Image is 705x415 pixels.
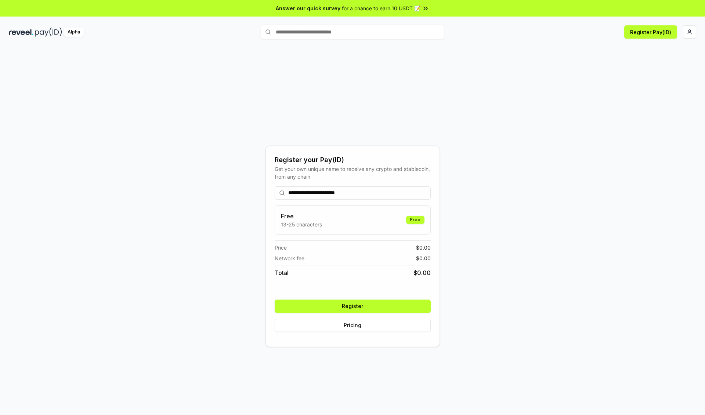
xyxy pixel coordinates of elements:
[275,165,431,180] div: Get your own unique name to receive any crypto and stablecoin, from any chain
[624,25,677,39] button: Register Pay(ID)
[416,254,431,262] span: $ 0.00
[406,216,424,224] div: Free
[281,221,322,228] p: 13-25 characters
[275,244,287,251] span: Price
[281,212,322,221] h3: Free
[276,4,340,12] span: Answer our quick survey
[9,28,33,37] img: reveel_dark
[275,319,431,332] button: Pricing
[35,28,62,37] img: pay_id
[275,300,431,313] button: Register
[275,155,431,165] div: Register your Pay(ID)
[275,268,289,277] span: Total
[416,244,431,251] span: $ 0.00
[413,268,431,277] span: $ 0.00
[64,28,84,37] div: Alpha
[275,254,304,262] span: Network fee
[342,4,420,12] span: for a chance to earn 10 USDT 📝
